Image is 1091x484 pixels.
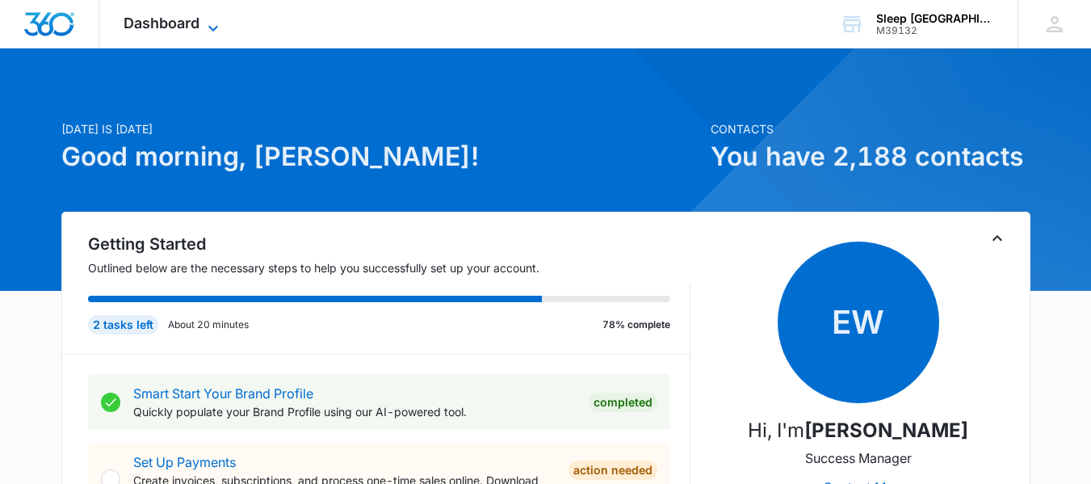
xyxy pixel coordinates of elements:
[569,461,657,480] div: Action Needed
[88,315,158,335] div: 2 tasks left
[988,229,1007,248] button: Toggle Collapse
[133,403,576,420] p: Quickly populate your Brand Profile using our AI-powered tool.
[124,15,199,32] span: Dashboard
[61,137,701,176] h1: Good morning, [PERSON_NAME]!
[711,137,1030,176] h1: You have 2,188 contacts
[168,318,249,332] p: About 20 minutes
[778,242,939,403] span: EW
[133,454,236,470] a: Set Up Payments
[88,259,690,276] p: Outlined below are the necessary steps to help you successfully set up your account.
[748,416,968,445] p: Hi, I'm
[602,318,670,332] p: 78% complete
[133,385,313,402] a: Smart Start Your Brand Profile
[876,12,994,25] div: account name
[805,448,912,468] p: Success Manager
[88,232,690,256] h2: Getting Started
[589,393,657,412] div: Completed
[711,120,1030,137] p: Contacts
[876,25,994,36] div: account id
[61,120,701,137] p: [DATE] is [DATE]
[804,419,968,442] strong: [PERSON_NAME]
